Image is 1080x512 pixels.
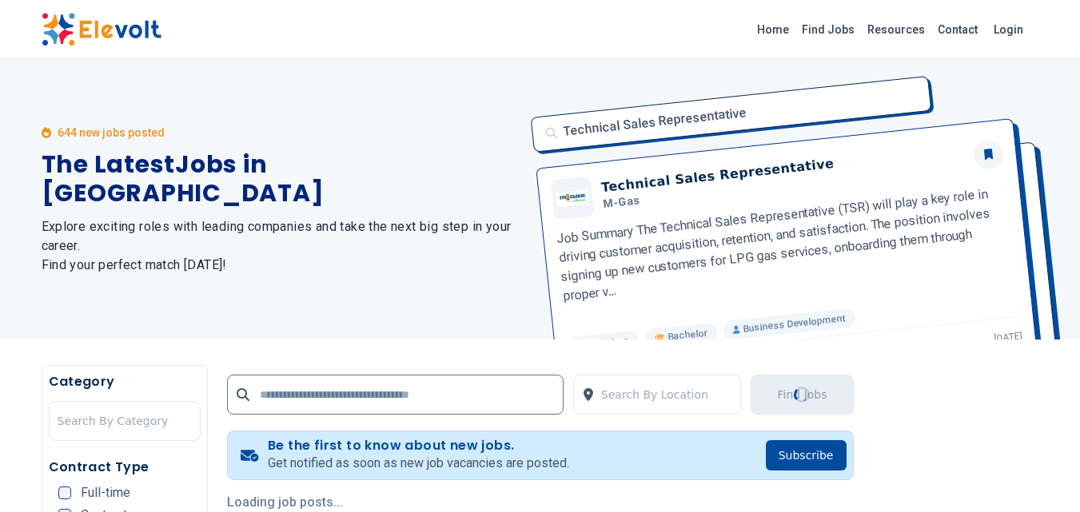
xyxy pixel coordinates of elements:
a: Home [751,17,795,42]
h5: Contract Type [49,458,201,477]
h5: Category [49,372,201,391]
h1: The Latest Jobs in [GEOGRAPHIC_DATA] [42,150,521,208]
a: Resources [861,17,931,42]
span: Full-time [81,486,130,499]
a: Contact [931,17,984,42]
h4: Be the first to know about new jobs. [268,438,569,454]
p: 644 new jobs posted [58,125,165,141]
a: Find Jobs [795,17,861,42]
img: Elevolt [42,13,161,46]
div: Loading... [792,384,812,404]
a: Login [984,14,1033,46]
h2: Explore exciting roles with leading companies and take the next big step in your career. Find you... [42,217,521,275]
button: Find JobsLoading... [751,375,853,415]
button: Subscribe [766,440,847,470]
p: Get notified as soon as new job vacancies are posted. [268,454,569,473]
p: Loading job posts... [227,493,854,512]
input: Full-time [58,486,71,499]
